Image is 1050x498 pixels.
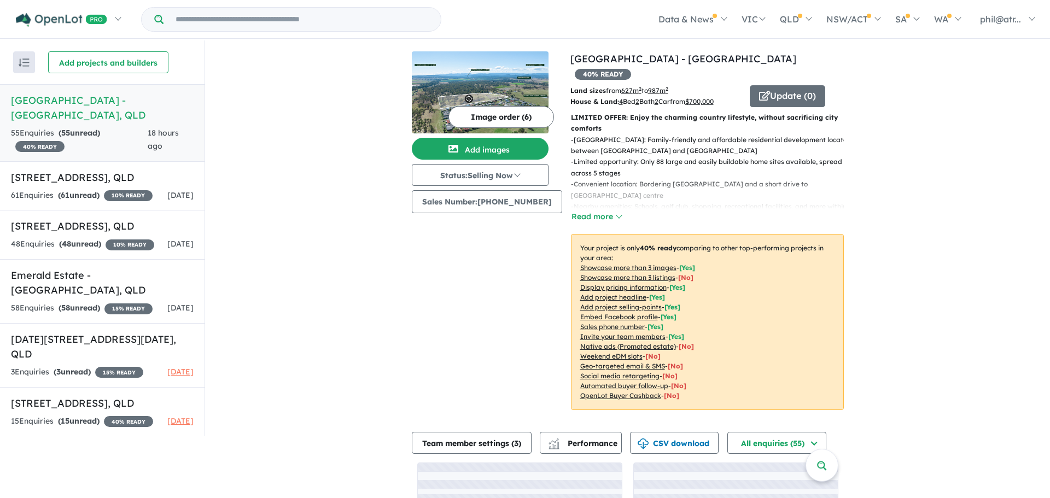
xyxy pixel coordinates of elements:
u: Weekend eDM slots [580,352,643,360]
a: [GEOGRAPHIC_DATA] - [GEOGRAPHIC_DATA] [570,52,796,65]
strong: ( unread) [59,128,100,138]
img: Openlot PRO Logo White [16,13,107,27]
span: to [641,86,668,95]
span: [ Yes ] [669,283,685,291]
h5: [DATE][STREET_ADDRESS][DATE] , QLD [11,332,194,361]
span: [No] [662,372,678,380]
img: line-chart.svg [549,438,558,444]
span: 55 [61,128,70,138]
button: Update (0) [750,85,825,107]
strong: ( unread) [59,239,101,249]
b: Land sizes [570,86,606,95]
b: 40 % ready [640,244,676,252]
p: Your project is only comparing to other top-performing projects in your area: - - - - - - - - - -... [571,234,844,410]
span: 10 % READY [106,239,154,250]
sup: 2 [639,86,641,92]
span: [ Yes ] [661,313,676,321]
h5: [STREET_ADDRESS] , QLD [11,170,194,185]
u: Add project selling-points [580,303,662,311]
span: [ Yes ] [664,303,680,311]
p: LIMITED OFFER: Enjoy the charming country lifestyle, without sacrificing city comforts [571,112,844,134]
button: Status:Selling Now [412,164,549,186]
span: [DATE] [167,303,194,313]
u: Invite your team members [580,332,666,341]
span: phil@atr... [980,14,1021,25]
span: 10 % READY [104,190,153,201]
span: 3 [56,367,61,377]
span: [ Yes ] [647,323,663,331]
p: - Limited opportunity: Only 88 large and easily buildable home sites available, spread across 5 s... [571,156,853,179]
u: 2 [635,97,639,106]
img: bar-chart.svg [549,442,559,449]
img: download icon [638,438,649,449]
span: [DATE] [167,239,194,249]
button: Add projects and builders [48,51,168,73]
h5: Emerald Estate - [GEOGRAPHIC_DATA] , QLD [11,268,194,297]
button: Add images [412,138,549,160]
span: [DATE] [167,190,194,200]
span: [No] [645,352,661,360]
span: [No] [664,391,679,400]
u: Showcase more than 3 listings [580,273,675,282]
span: 61 [61,190,69,200]
button: Read more [571,210,622,223]
u: $ 700,000 [685,97,714,106]
u: 4 [619,97,623,106]
h5: [GEOGRAPHIC_DATA] - [GEOGRAPHIC_DATA] , QLD [11,93,194,122]
button: CSV download [630,432,719,454]
u: Social media retargeting [580,372,660,380]
img: sort.svg [19,58,30,67]
button: Sales Number:[PHONE_NUMBER] [412,190,562,213]
span: Performance [550,438,617,448]
b: House & Land: [570,97,619,106]
span: 15 [61,416,69,426]
span: 18 hours ago [148,128,179,151]
div: 58 Enquir ies [11,302,153,315]
strong: ( unread) [58,190,100,200]
p: Bed Bath Car from [570,96,742,107]
button: Performance [540,432,622,454]
u: 2 [655,97,658,106]
span: [No] [671,382,686,390]
u: 987 m [648,86,668,95]
span: 15 % READY [95,367,143,378]
button: All enquiries (55) [727,432,826,454]
span: [No] [679,342,694,350]
u: Geo-targeted email & SMS [580,362,665,370]
strong: ( unread) [54,367,91,377]
u: Display pricing information [580,283,667,291]
h5: [STREET_ADDRESS] , QLD [11,396,194,411]
span: [ Yes ] [679,263,695,272]
span: 58 [61,303,70,313]
span: 40 % READY [15,141,65,152]
u: 627 m [621,86,641,95]
div: 3 Enquir ies [11,366,143,379]
p: - Nearby amenities: Schools, golf club, shopping, recreational facilities, and more within minute... [571,201,853,224]
strong: ( unread) [59,303,100,313]
span: [ Yes ] [668,332,684,341]
span: [DATE] [167,416,194,426]
div: 55 Enquir ies [11,127,148,153]
div: 61 Enquir ies [11,189,153,202]
input: Try estate name, suburb, builder or developer [166,8,439,31]
span: 3 [514,438,518,448]
u: Automated buyer follow-up [580,382,668,390]
strong: ( unread) [58,416,100,426]
u: Showcase more than 3 images [580,263,676,272]
span: [ No ] [678,273,693,282]
u: Sales phone number [580,323,645,331]
u: OpenLot Buyer Cashback [580,391,661,400]
u: Add project headline [580,293,646,301]
div: 48 Enquir ies [11,238,154,251]
u: Native ads (Promoted estate) [580,342,676,350]
p: - [GEOGRAPHIC_DATA]: Family-friendly and affordable residential development located between [GEOG... [571,134,853,157]
button: Image order (6) [448,106,554,128]
button: Team member settings (3) [412,432,532,454]
div: 15 Enquir ies [11,415,153,428]
span: 40 % READY [104,416,153,427]
span: [ Yes ] [649,293,665,301]
img: Northwood Estate - Lowood [412,51,549,133]
h5: [STREET_ADDRESS] , QLD [11,219,194,233]
span: 48 [62,239,71,249]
